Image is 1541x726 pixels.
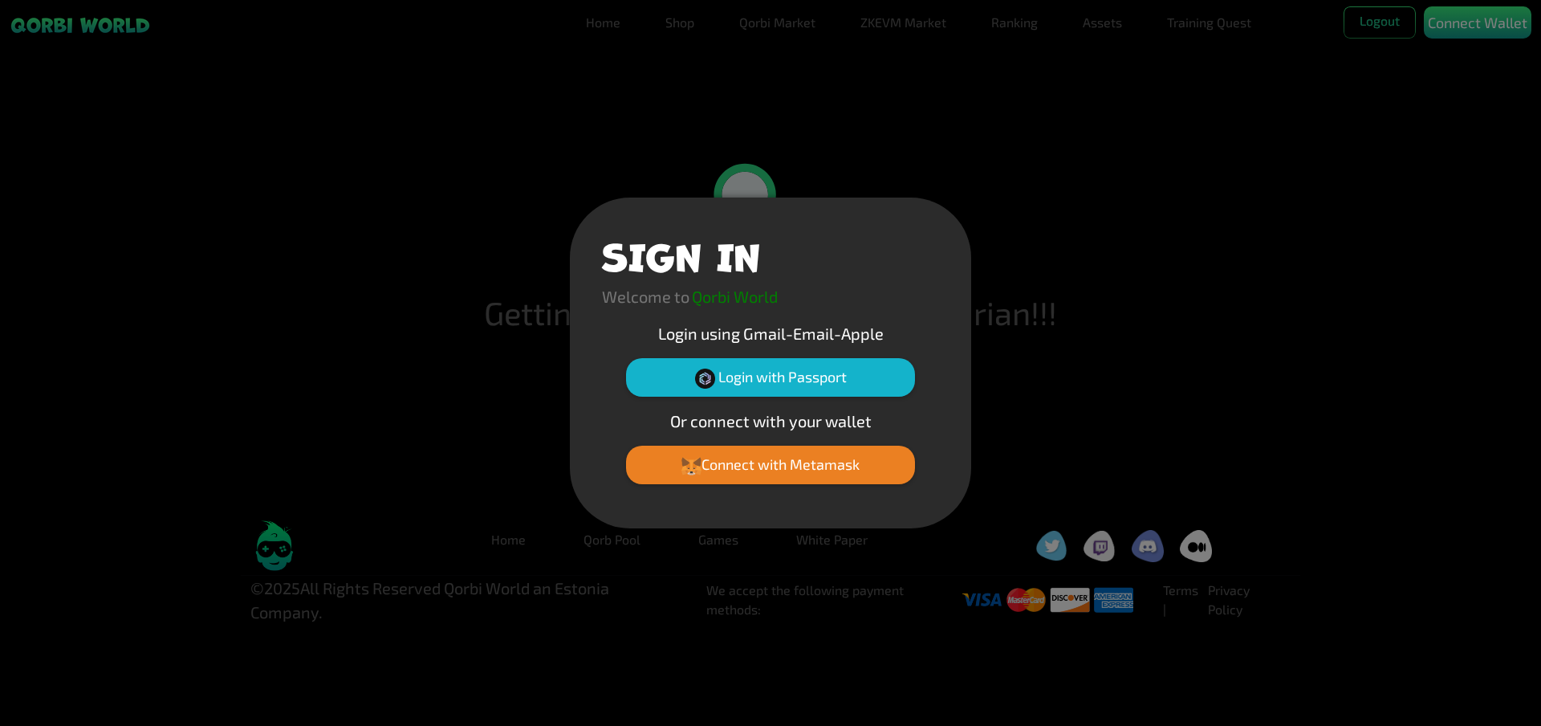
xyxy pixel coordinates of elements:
p: Or connect with your wallet [602,409,939,433]
p: Welcome to [602,284,689,308]
button: Login with Passport [626,358,915,397]
p: Qorbi World [692,284,778,308]
img: Passport Logo [695,369,715,389]
button: Connect with Metamask [626,446,915,484]
h1: SIGN IN [602,230,760,278]
p: Login using Gmail-Email-Apple [602,321,939,345]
